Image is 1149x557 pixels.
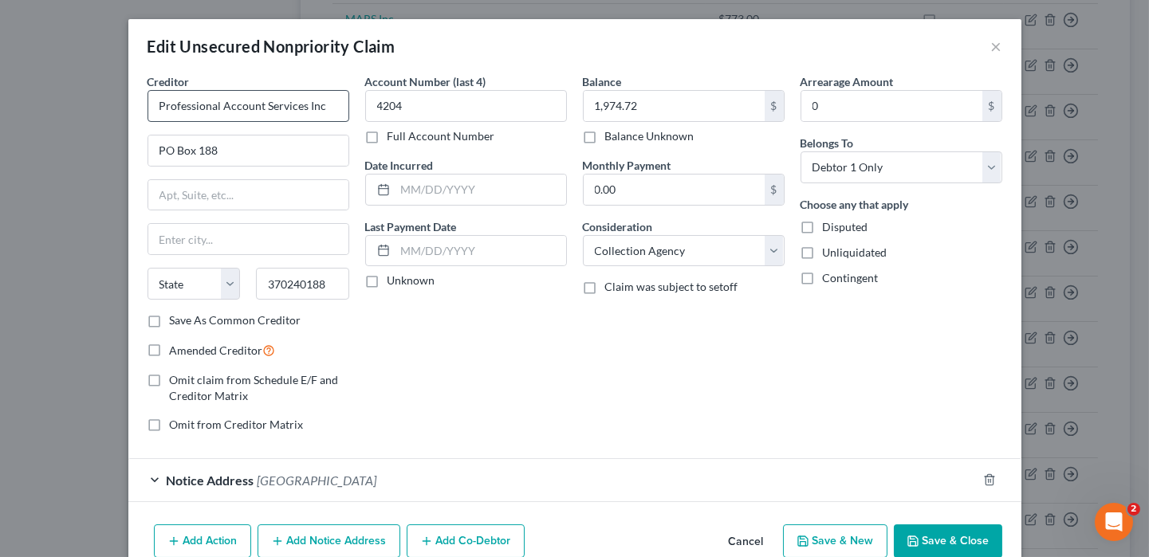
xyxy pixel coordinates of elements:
input: XXXX [365,90,567,122]
label: Account Number (last 4) [365,73,486,90]
input: MM/DD/YYYY [395,236,566,266]
input: MM/DD/YYYY [395,175,566,205]
label: Choose any that apply [801,196,909,213]
input: 0.00 [801,91,982,121]
label: Balance [583,73,622,90]
span: Belongs To [801,136,854,150]
div: $ [982,91,1001,121]
label: Monthly Payment [583,157,671,174]
input: 0.00 [584,175,765,205]
label: Unknown [388,273,435,288]
label: Balance Unknown [605,128,695,144]
label: Arrearage Amount [801,73,894,90]
label: Consideration [583,218,653,235]
input: Search creditor by name... [148,90,349,122]
input: Enter zip... [256,268,349,300]
button: × [991,37,1002,56]
div: Edit Unsecured Nonpriority Claim [148,35,395,57]
span: Claim was subject to setoff [605,280,738,293]
span: Omit from Creditor Matrix [170,418,304,431]
input: Enter address... [148,135,348,166]
span: Notice Address [167,473,254,488]
span: Amended Creditor [170,343,263,357]
span: Omit claim from Schedule E/F and Creditor Matrix [170,373,339,402]
span: Unliquidated [823,245,887,259]
div: $ [765,175,784,205]
span: [GEOGRAPHIC_DATA] [258,473,377,488]
span: Disputed [823,220,868,233]
label: Full Account Number [388,128,495,144]
span: 2 [1127,503,1140,516]
label: Save As Common Creditor [170,312,301,328]
iframe: Intercom live chat [1095,503,1133,541]
div: $ [765,91,784,121]
span: Creditor [148,75,190,88]
input: 0.00 [584,91,765,121]
input: Enter city... [148,224,348,254]
label: Last Payment Date [365,218,457,235]
span: Contingent [823,271,879,284]
input: Apt, Suite, etc... [148,180,348,210]
label: Date Incurred [365,157,434,174]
